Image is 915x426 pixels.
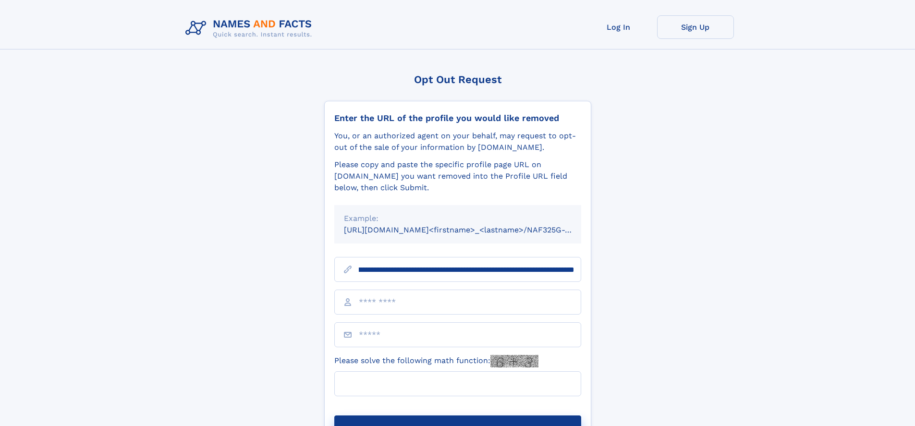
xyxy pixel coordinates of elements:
[657,15,734,39] a: Sign Up
[334,355,538,367] label: Please solve the following math function:
[344,225,599,234] small: [URL][DOMAIN_NAME]<firstname>_<lastname>/NAF325G-xxxxxxxx
[344,213,572,224] div: Example:
[334,159,581,194] div: Please copy and paste the specific profile page URL on [DOMAIN_NAME] you want removed into the Pr...
[324,73,591,85] div: Opt Out Request
[334,130,581,153] div: You, or an authorized agent on your behalf, may request to opt-out of the sale of your informatio...
[580,15,657,39] a: Log In
[182,15,320,41] img: Logo Names and Facts
[334,113,581,123] div: Enter the URL of the profile you would like removed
